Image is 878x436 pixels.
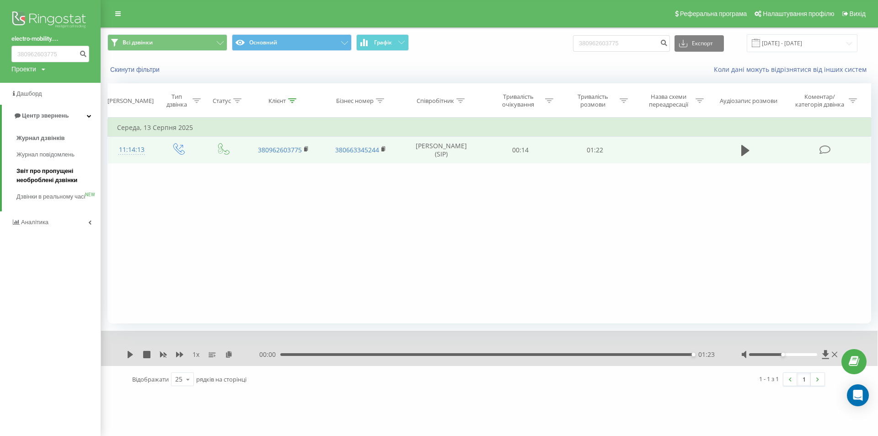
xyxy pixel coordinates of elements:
[107,97,154,105] div: [PERSON_NAME]
[259,350,280,359] span: 00:00
[16,134,65,143] span: Журнал дзвінків
[568,93,617,108] div: Тривалість розмови
[132,375,169,383] span: Відображати
[692,353,696,356] div: Accessibility label
[675,35,724,52] button: Експорт
[21,219,48,226] span: Аналiтика
[16,188,101,205] a: Дзвінки в реальному часіNEW
[336,97,374,105] div: Бізнес номер
[698,350,715,359] span: 01:23
[108,118,871,137] td: Середа, 13 Серпня 2025
[356,34,409,51] button: Графік
[680,10,747,17] span: Реферальна програма
[573,35,670,52] input: Пошук за номером
[11,9,89,32] img: Ringostat logo
[2,105,101,127] a: Центр звернень
[16,146,101,163] a: Журнал повідомлень
[193,350,199,359] span: 1 x
[417,97,454,105] div: Співробітник
[720,97,777,105] div: Аудіозапис розмови
[22,112,69,119] span: Центр звернень
[558,137,632,163] td: 01:22
[117,141,146,159] div: 11:14:13
[335,145,379,154] a: 380663345244
[175,375,182,384] div: 25
[107,65,164,74] button: Скинути фільтри
[213,97,231,105] div: Статус
[123,39,153,46] span: Всі дзвінки
[16,163,101,188] a: Звіт про пропущені необроблені дзвінки
[400,137,483,163] td: [PERSON_NAME] (SIP)
[374,39,392,46] span: Графік
[793,93,846,108] div: Коментар/категорія дзвінка
[11,46,89,62] input: Пошук за номером
[483,137,558,163] td: 00:14
[11,34,89,43] a: electro-mobility....
[16,150,75,159] span: Журнал повідомлень
[16,130,101,146] a: Журнал дзвінків
[164,93,190,108] div: Тип дзвінка
[763,10,834,17] span: Налаштування профілю
[759,374,779,383] div: 1 - 1 з 1
[258,145,302,154] a: 380962603775
[11,65,36,74] div: Проекти
[850,10,866,17] span: Вихід
[196,375,246,383] span: рядків на сторінці
[107,34,227,51] button: Всі дзвінки
[644,93,693,108] div: Назва схеми переадресації
[847,384,869,406] div: Open Intercom Messenger
[714,65,871,74] a: Коли дані можуть відрізнятися вiд інших систем
[268,97,286,105] div: Клієнт
[232,34,352,51] button: Основний
[16,90,42,97] span: Дашборд
[16,167,96,185] span: Звіт про пропущені необроблені дзвінки
[16,192,85,201] span: Дзвінки в реальному часі
[494,93,543,108] div: Тривалість очікування
[797,373,811,386] a: 1
[781,353,785,356] div: Accessibility label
